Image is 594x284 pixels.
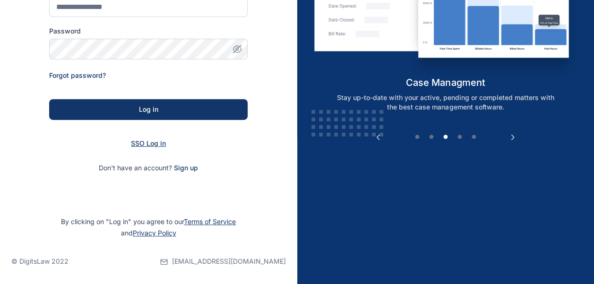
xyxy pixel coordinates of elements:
a: Sign up [174,164,198,172]
span: [EMAIL_ADDRESS][DOMAIN_NAME] [172,257,286,266]
a: Forgot password? [49,71,106,79]
p: Stay up-to-date with your active, pending or completed matters with the best case management soft... [325,93,567,112]
a: Terms of Service [184,217,236,226]
h5: case managment [314,76,577,89]
button: Log in [49,99,248,120]
button: 3 [441,133,450,142]
button: 4 [455,133,465,142]
a: [EMAIL_ADDRESS][DOMAIN_NAME] [160,239,286,284]
span: and [121,229,176,237]
span: Sign up [174,163,198,173]
p: Don't have an account? [49,163,248,173]
button: Next [508,133,517,142]
p: By clicking on "Log in" you agree to our [11,216,286,239]
button: 2 [427,133,436,142]
a: SSO Log in [131,139,166,147]
button: 1 [413,133,422,142]
button: 5 [469,133,479,142]
div: Log in [64,105,232,114]
p: © DigitsLaw 2022 [11,257,69,266]
a: Privacy Policy [133,229,176,237]
button: Previous [373,133,383,142]
label: Password [49,26,248,36]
